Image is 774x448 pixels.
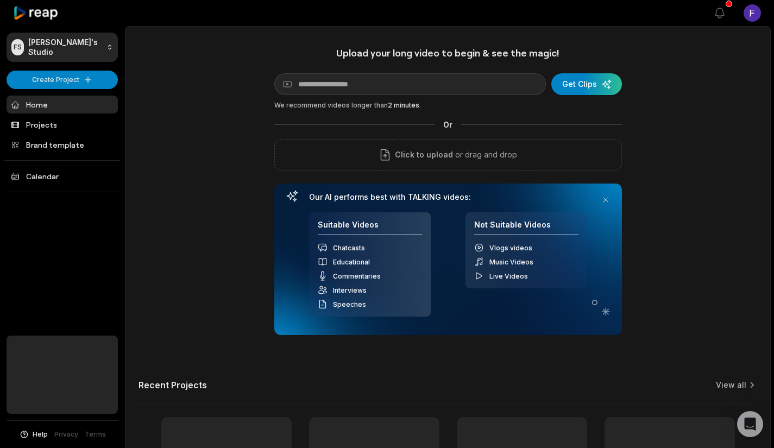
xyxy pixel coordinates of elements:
a: Projects [7,116,118,134]
div: We recommend videos longer than . [274,100,622,110]
span: Live Videos [489,272,528,280]
span: 2 minutes [388,101,419,109]
h4: Not Suitable Videos [474,220,578,236]
span: Educational [333,258,370,266]
span: Music Videos [489,258,533,266]
span: Interviews [333,286,367,294]
h2: Recent Projects [139,380,207,390]
span: Commentaries [333,272,381,280]
a: Home [7,96,118,113]
h3: Our AI performs best with TALKING videos: [309,192,587,202]
span: Or [435,119,461,130]
a: View all [716,380,746,390]
div: FS [11,39,24,55]
span: Speeches [333,300,366,308]
button: Get Clips [551,73,622,95]
a: Terms [85,430,106,439]
span: Vlogs videos [489,244,532,252]
p: or drag and drop [453,148,517,161]
div: Open Intercom Messenger [737,411,763,437]
a: Calendar [7,167,118,185]
h1: Upload your long video to begin & see the magic! [274,47,622,59]
span: Help [33,430,48,439]
span: Chatcasts [333,244,365,252]
a: Brand template [7,136,118,154]
p: [PERSON_NAME]'s Studio [28,37,102,57]
span: Click to upload [395,148,453,161]
button: Help [19,430,48,439]
button: Create Project [7,71,118,89]
a: Privacy [54,430,78,439]
h4: Suitable Videos [318,220,422,236]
